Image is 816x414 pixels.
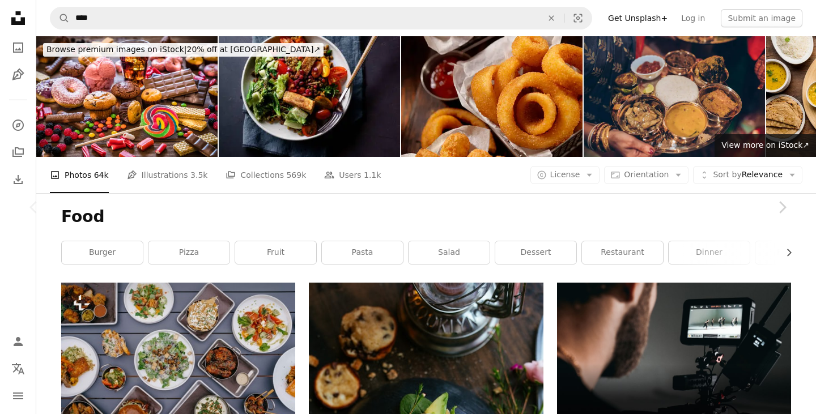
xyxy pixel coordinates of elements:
form: Find visuals sitewide [50,7,592,29]
span: Browse premium images on iStock | [46,45,186,54]
a: View more on iStock↗ [715,134,816,157]
span: Orientation [624,170,669,179]
button: Language [7,357,29,380]
span: 20% off at [GEOGRAPHIC_DATA] ↗ [46,45,320,54]
span: 1.1k [364,169,381,181]
button: Visual search [564,7,592,29]
button: Sort byRelevance [693,166,802,184]
span: View more on iStock ↗ [721,140,809,150]
button: Menu [7,385,29,407]
a: fruit [235,241,316,264]
img: Bengali wedding ritual bhat kapor of bride [584,36,765,157]
a: Get Unsplash+ [601,9,674,27]
a: Collections 569k [226,157,306,193]
a: restaurant [582,241,663,264]
span: License [550,170,580,179]
span: 3.5k [190,169,207,181]
a: pasta [322,241,403,264]
button: Search Unsplash [50,7,70,29]
a: Illustrations 3.5k [127,157,208,193]
button: Submit an image [721,9,802,27]
a: Next [748,153,816,262]
a: pizza [148,241,229,264]
a: dinner [669,241,750,264]
button: License [530,166,600,184]
a: Users 1.1k [324,157,381,193]
a: Collections [7,141,29,164]
img: Assortment of products with high sugar level [36,36,218,157]
a: Photos [7,36,29,59]
span: Sort by [713,170,741,179]
a: dessert [495,241,576,264]
h1: Food [61,207,791,227]
a: salad [409,241,490,264]
span: Relevance [713,169,783,181]
a: Explore [7,114,29,136]
a: Browse premium images on iStock|20% off at [GEOGRAPHIC_DATA]↗ [36,36,330,63]
a: Log in / Sign up [7,330,29,353]
img: Baskets of Onion Rings, Curly Fries and Cheese Sticks [401,36,583,157]
a: a table topped with lots of plates of food [61,355,295,365]
button: Clear [539,7,564,29]
a: Illustrations [7,63,29,86]
a: burger [62,241,143,264]
img: Vegetarian lentil salad with fried cheese, greens and fresh vegeables [219,36,400,157]
span: 569k [286,169,306,181]
button: Orientation [604,166,688,184]
a: Log in [674,9,712,27]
